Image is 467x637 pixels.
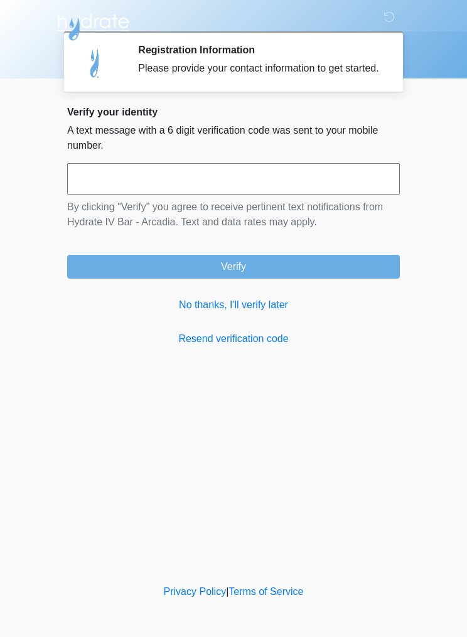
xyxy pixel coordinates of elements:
h2: Verify your identity [67,106,400,118]
a: No thanks, I'll verify later [67,297,400,313]
a: Terms of Service [228,586,303,597]
a: Privacy Policy [164,586,227,597]
p: By clicking "Verify" you agree to receive pertinent text notifications from Hydrate IV Bar - Arca... [67,200,400,230]
a: | [226,586,228,597]
img: Hydrate IV Bar - Arcadia Logo [55,9,131,41]
button: Verify [67,255,400,279]
div: Please provide your contact information to get started. [138,61,381,76]
a: Resend verification code [67,331,400,346]
p: A text message with a 6 digit verification code was sent to your mobile number. [67,123,400,153]
img: Agent Avatar [77,44,114,82]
